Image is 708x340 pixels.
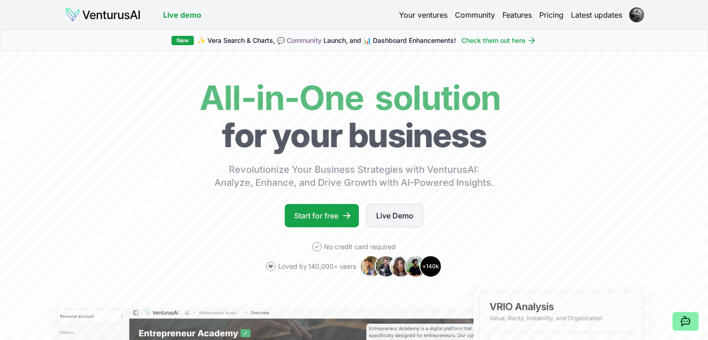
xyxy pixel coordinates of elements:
[65,7,141,22] img: logo
[540,9,564,20] a: Pricing
[285,204,359,227] a: Start for free
[172,36,194,45] div: New
[287,36,322,44] a: Community
[503,9,532,20] a: Features
[405,255,427,278] img: Avatar 4
[399,9,448,20] a: Your ventures
[360,255,382,278] img: Avatar 1
[461,36,536,45] a: Check them out here
[571,9,623,20] a: Latest updates
[629,7,644,22] img: ACg8ocK8oztq8eRYBVflon8ZCGtyXgCmVxF5FjOspyJDStmkf66U890=s96-c
[455,9,495,20] a: Community
[163,9,201,20] a: Live demo
[366,204,423,227] a: Live Demo
[198,36,456,45] span: ✨ Vera Search & Charts, 💬 Launch, and 📊 Dashboard Enhancements!
[375,255,397,278] img: Avatar 2
[390,255,412,278] img: Avatar 3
